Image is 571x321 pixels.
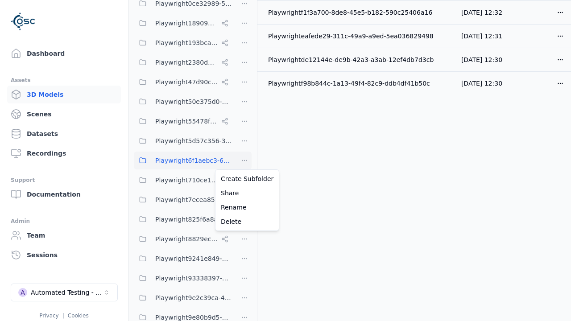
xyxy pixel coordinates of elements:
[217,172,277,186] a: Create Subfolder
[217,186,277,200] a: Share
[217,214,277,229] a: Delete
[217,200,277,214] a: Rename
